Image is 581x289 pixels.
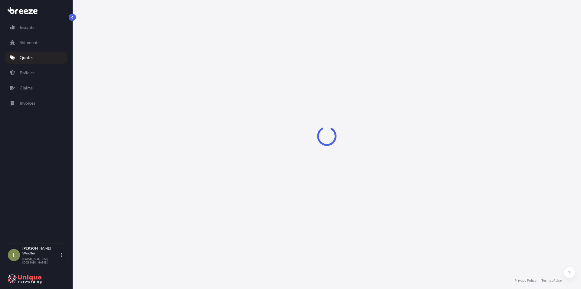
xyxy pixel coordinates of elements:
p: Claims [20,85,33,91]
p: Shipments [20,39,39,45]
p: [EMAIL_ADDRESS][DOMAIN_NAME] [22,257,60,264]
a: Invoices [5,97,67,109]
a: Claims [5,82,67,94]
a: Privacy Policy [514,278,537,283]
p: [PERSON_NAME] Wooller [22,246,60,256]
a: Policies [5,67,67,79]
a: Quotes [5,52,67,64]
p: Invoices [20,100,35,106]
a: Insights [5,21,67,33]
a: Terms of Use [541,278,562,283]
p: Policies [20,70,34,76]
p: Quotes [20,55,33,61]
span: L [13,252,15,258]
a: Shipments [5,36,67,49]
img: organization-logo [8,274,42,284]
p: Insights [20,24,34,30]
